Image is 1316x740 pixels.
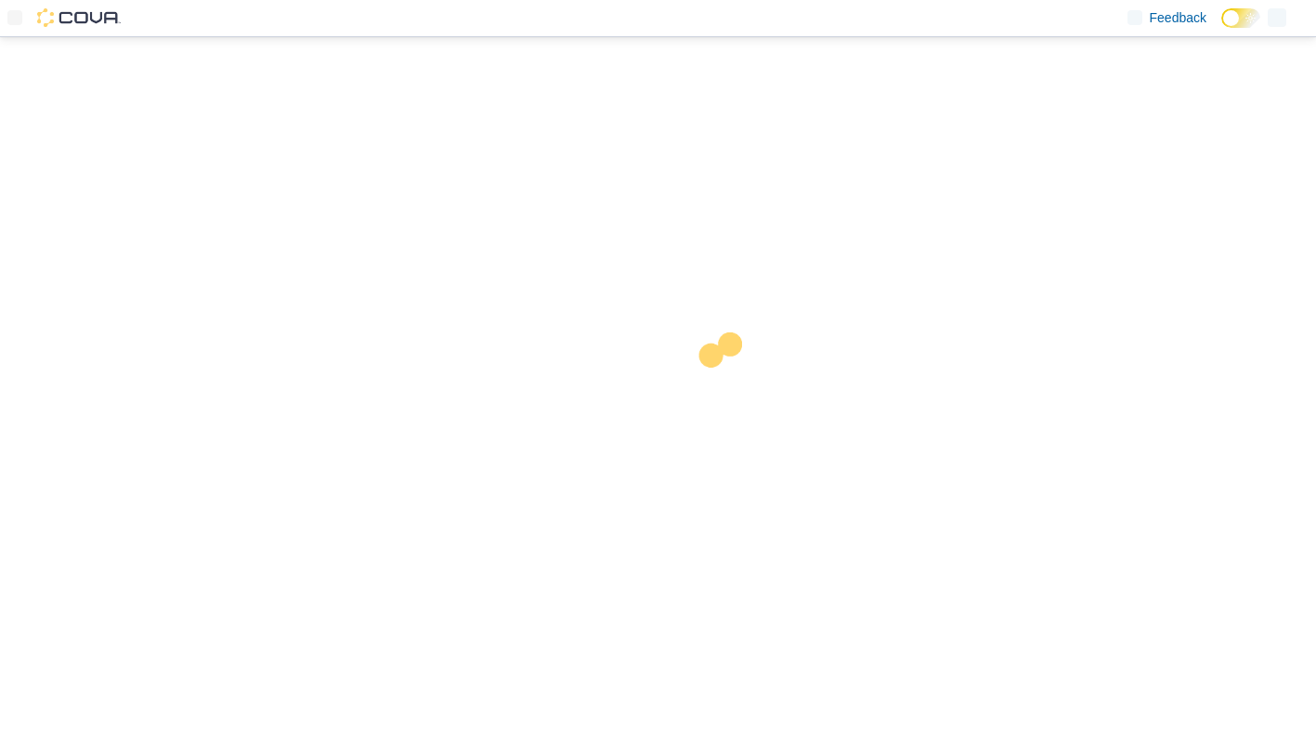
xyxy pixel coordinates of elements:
span: Dark Mode [1221,28,1222,29]
img: Cova [37,8,121,27]
span: Feedback [1150,8,1206,27]
img: cova-loader [658,318,798,458]
input: Dark Mode [1221,8,1260,28]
